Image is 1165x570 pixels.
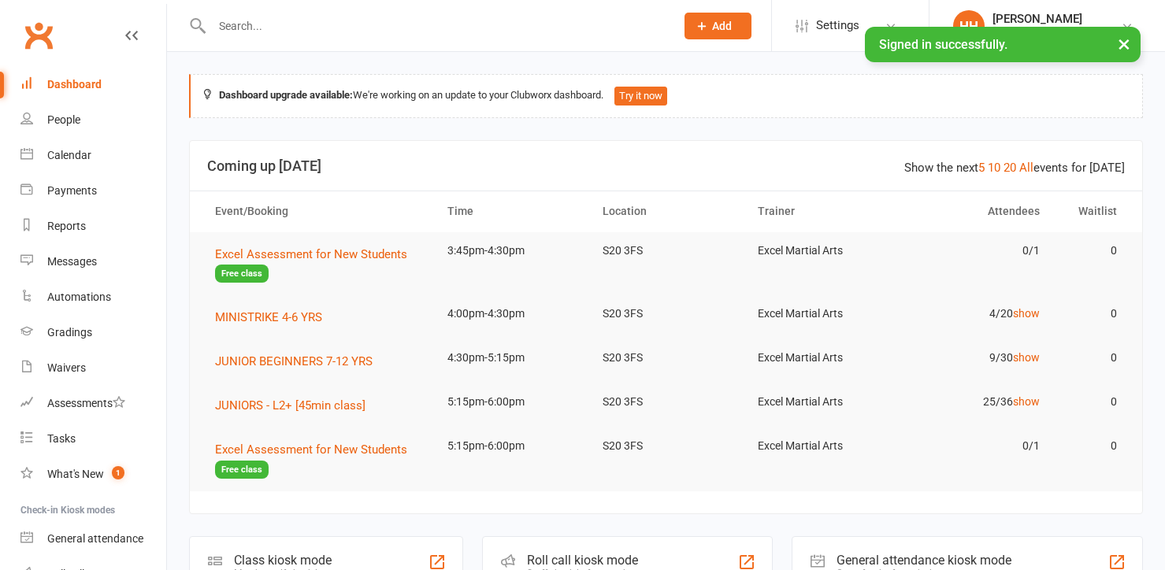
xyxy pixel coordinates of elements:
[47,468,104,480] div: What's New
[201,191,433,231] th: Event/Booking
[879,37,1007,52] span: Signed in successfully.
[207,158,1125,174] h3: Coming up [DATE]
[219,89,353,101] strong: Dashboard upgrade available:
[207,15,664,37] input: Search...
[744,339,899,376] td: Excel Martial Arts
[978,161,985,175] a: 5
[899,339,1054,376] td: 9/30
[712,20,732,32] span: Add
[20,67,166,102] a: Dashboard
[112,466,124,479] span: 1
[20,386,166,421] a: Assessments
[47,149,91,161] div: Calendar
[899,295,1054,332] td: 4/20
[1019,161,1033,175] a: All
[433,232,588,269] td: 3:45pm-4:30pm
[234,553,332,568] div: Class kiosk mode
[1013,395,1040,408] a: show
[215,396,377,415] button: JUNIORS - L2+ [45min class]
[685,13,751,39] button: Add
[744,295,899,332] td: Excel Martial Arts
[47,361,86,374] div: Waivers
[1054,232,1131,269] td: 0
[20,173,166,209] a: Payments
[433,295,588,332] td: 4:00pm-4:30pm
[614,87,667,105] button: Try it now
[47,220,86,232] div: Reports
[988,161,1000,175] a: 10
[215,461,269,479] span: Free class
[20,315,166,350] a: Gradings
[215,310,322,324] span: MINISTRIKE 4-6 YRS
[1004,161,1016,175] a: 20
[588,295,744,332] td: S20 3FS
[20,421,166,457] a: Tasks
[744,383,899,420] td: Excel Martial Arts
[215,308,333,327] button: MINISTRIKE 4-6 YRS
[433,191,588,231] th: Time
[953,10,985,42] div: HH
[588,191,744,231] th: Location
[47,432,76,445] div: Tasks
[992,12,1082,26] div: [PERSON_NAME]
[20,209,166,244] a: Reports
[1013,351,1040,364] a: show
[215,352,384,371] button: JUNIOR BEGINNERS 7-12 YRS
[20,521,166,557] a: General attendance kiosk mode
[588,383,744,420] td: S20 3FS
[47,78,102,91] div: Dashboard
[904,158,1125,177] div: Show the next events for [DATE]
[47,397,125,409] div: Assessments
[527,553,641,568] div: Roll call kiosk mode
[215,442,407,457] span: Excel Assessment for New Students
[215,354,373,368] span: JUNIOR BEGINNERS 7-12 YRS
[19,16,58,55] a: Clubworx
[47,255,97,268] div: Messages
[215,265,269,283] span: Free class
[744,427,899,465] td: Excel Martial Arts
[1054,383,1131,420] td: 0
[899,232,1054,269] td: 0/1
[744,191,899,231] th: Trainer
[20,457,166,492] a: What's New1
[1054,427,1131,465] td: 0
[1013,307,1040,320] a: show
[215,440,419,479] button: Excel Assessment for New StudentsFree class
[433,383,588,420] td: 5:15pm-6:00pm
[744,232,899,269] td: Excel Martial Arts
[588,427,744,465] td: S20 3FS
[215,247,407,261] span: Excel Assessment for New Students
[433,427,588,465] td: 5:15pm-6:00pm
[189,74,1143,118] div: We're working on an update to your Clubworx dashboard.
[47,291,111,303] div: Automations
[899,427,1054,465] td: 0/1
[20,350,166,386] a: Waivers
[433,339,588,376] td: 4:30pm-5:15pm
[899,383,1054,420] td: 25/36
[47,184,97,197] div: Payments
[20,138,166,173] a: Calendar
[47,113,80,126] div: People
[20,102,166,138] a: People
[215,245,419,283] button: Excel Assessment for New StudentsFree class
[992,26,1082,40] div: Excel Martial Arts
[837,553,1011,568] div: General attendance kiosk mode
[1054,191,1131,231] th: Waitlist
[1054,339,1131,376] td: 0
[20,244,166,279] a: Messages
[20,279,166,315] a: Automations
[47,326,92,339] div: Gradings
[816,8,859,43] span: Settings
[1054,295,1131,332] td: 0
[215,398,365,413] span: JUNIORS - L2+ [45min class]
[47,532,143,545] div: General attendance
[899,191,1054,231] th: Attendees
[1110,27,1138,61] button: ×
[588,232,744,269] td: S20 3FS
[588,339,744,376] td: S20 3FS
